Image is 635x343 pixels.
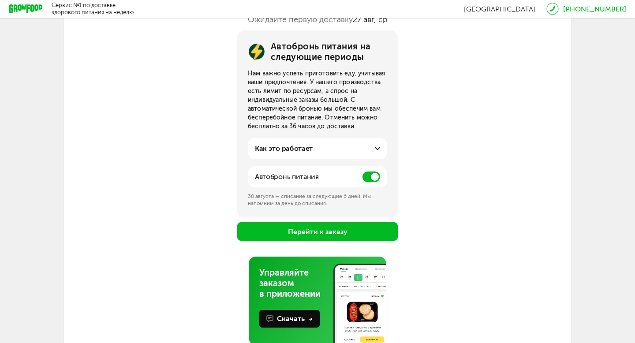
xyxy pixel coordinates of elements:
div: Ожидайте первую доставку [64,13,571,26]
div: Автобронь питания на следующие периоды [271,41,387,62]
div: Сервис №1 по доставке здорового питания на неделю [52,2,134,16]
div: Как это работает [255,143,313,154]
div: Скачать [277,313,313,324]
div: Управляйте заказом в приложении [259,267,330,299]
p: Автобронь питания [255,171,319,182]
button: Перейти к заказу [237,222,398,241]
button: Скачать [259,310,320,328]
div: 30 августа — списание за следующие 6 дней. Мы напомним за день до списания. [248,193,387,207]
span: [GEOGRAPHIC_DATA] [464,5,535,13]
a: [PHONE_NUMBER] [563,5,626,13]
div: Нам важно успеть приготовить еду, учитывая ваши предпочтения. У нашего производства есть лимит по... [248,69,387,131]
span: 27 авг, ср [353,15,388,24]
